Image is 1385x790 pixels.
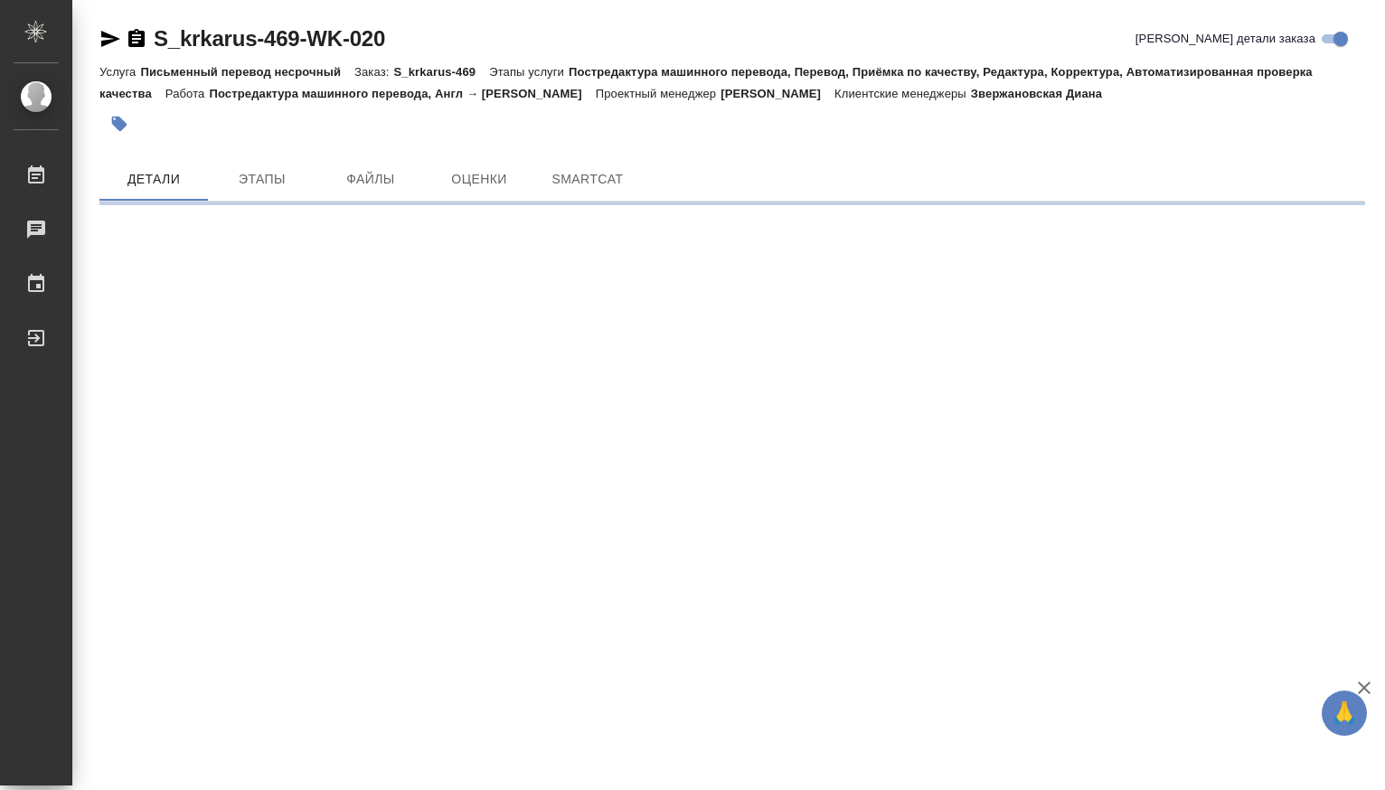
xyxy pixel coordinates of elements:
span: 🙏 [1329,694,1360,732]
p: Клиентские менеджеры [834,87,971,100]
p: S_krkarus-469 [393,65,489,79]
span: SmartCat [544,168,631,191]
button: Скопировать ссылку для ЯМессенджера [99,28,121,50]
span: Этапы [219,168,306,191]
span: Оценки [436,168,523,191]
p: Этапы услуги [489,65,569,79]
span: Файлы [327,168,414,191]
p: Письменный перевод несрочный [140,65,354,79]
p: [PERSON_NAME] [721,87,834,100]
p: Заказ: [354,65,393,79]
p: Проектный менеджер [596,87,721,100]
span: Детали [110,168,197,191]
button: Скопировать ссылку [126,28,147,50]
span: [PERSON_NAME] детали заказа [1135,30,1315,48]
p: Постредактура машинного перевода, Перевод, Приёмка по качеству, Редактура, Корректура, Автоматизи... [99,65,1313,100]
p: Постредактура машинного перевода, Англ → [PERSON_NAME] [209,87,595,100]
p: Услуга [99,65,140,79]
button: Добавить тэг [99,104,139,144]
p: Работа [165,87,210,100]
p: Звержановская Диана [971,87,1116,100]
a: S_krkarus-469-WK-020 [154,26,385,51]
button: 🙏 [1322,691,1367,736]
